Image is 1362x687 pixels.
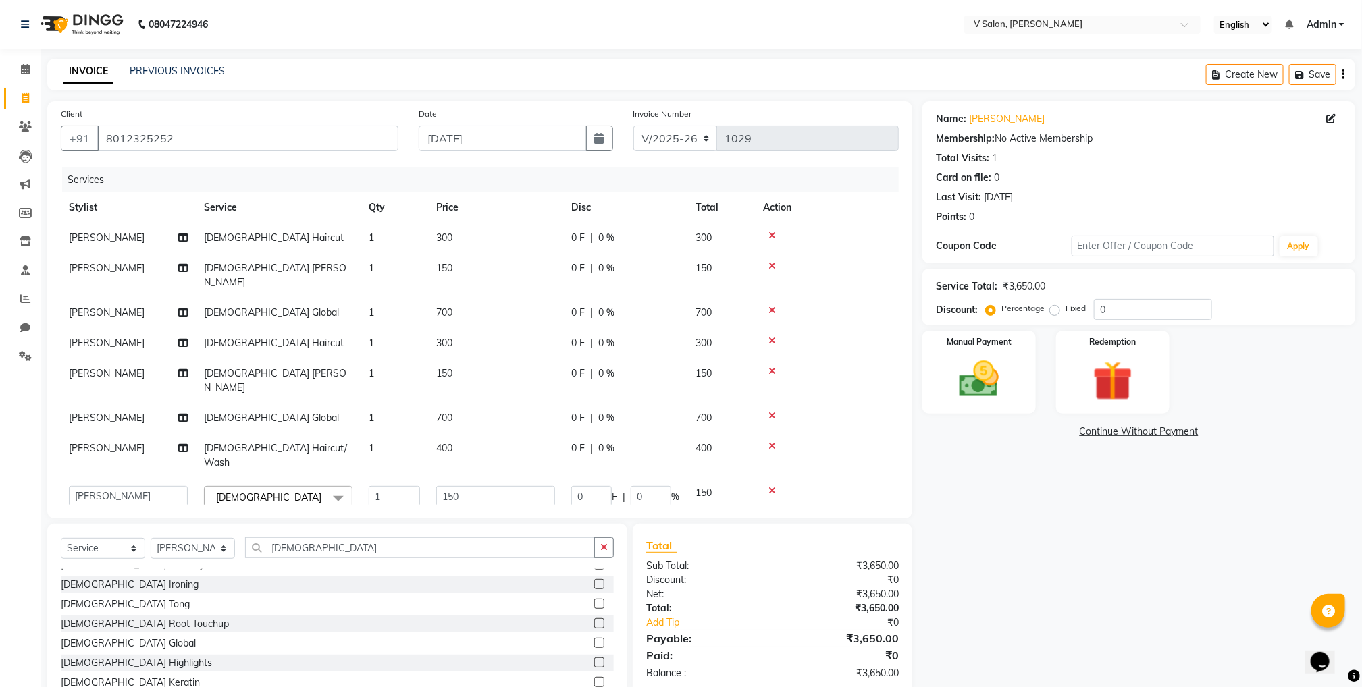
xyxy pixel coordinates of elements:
[994,171,999,185] div: 0
[969,210,974,224] div: 0
[636,615,795,630] a: Add Tip
[795,615,909,630] div: ₹0
[590,336,593,350] span: |
[436,337,452,349] span: 300
[369,367,374,379] span: 1
[925,424,1353,439] a: Continue Without Payment
[216,491,321,518] span: [DEMOGRAPHIC_DATA] [PERSON_NAME]
[590,411,593,425] span: |
[34,5,127,43] img: logo
[696,262,712,274] span: 150
[428,192,563,223] th: Price
[936,190,981,204] div: Last Visit:
[204,231,344,244] span: [DEMOGRAPHIC_DATA] Haircut
[69,262,145,274] span: [PERSON_NAME]
[984,190,1013,204] div: [DATE]
[1001,302,1045,314] label: Percentage
[436,231,452,244] span: 300
[636,573,772,587] div: Discount:
[590,306,593,320] span: |
[62,167,909,192] div: Services
[571,306,585,320] span: 0 F
[204,367,346,393] span: [DEMOGRAPHIC_DATA] [PERSON_NAME]
[1206,64,1284,85] button: Create New
[936,279,997,294] div: Service Total:
[598,366,614,381] span: 0 %
[369,337,374,349] span: 1
[97,126,398,151] input: Search by Name/Mobile/Email/Code
[696,306,712,319] span: 700
[196,192,361,223] th: Service
[69,412,145,424] span: [PERSON_NAME]
[772,647,909,663] div: ₹0
[936,303,978,317] div: Discount:
[636,587,772,601] div: Net:
[772,587,909,601] div: ₹3,650.00
[361,192,428,223] th: Qty
[936,132,1342,146] div: No Active Membership
[612,490,617,504] span: F
[947,336,1012,348] label: Manual Payment
[636,630,772,647] div: Payable:
[772,559,909,573] div: ₹3,650.00
[590,441,593,456] span: |
[755,192,899,223] th: Action
[571,411,585,425] span: 0 F
[636,647,772,663] div: Paid:
[1307,18,1336,32] span: Admin
[636,666,772,680] div: Balance :
[204,442,347,468] span: [DEMOGRAPHIC_DATA] Haircut/Wash
[936,239,1071,253] div: Coupon Code
[436,306,452,319] span: 700
[69,306,145,319] span: [PERSON_NAME]
[646,539,677,553] span: Total
[436,367,452,379] span: 150
[1305,633,1348,674] iframe: chat widget
[598,231,614,245] span: 0 %
[571,441,585,456] span: 0 F
[636,601,772,615] div: Total:
[1080,356,1145,406] img: _gift.svg
[61,578,199,592] div: [DEMOGRAPHIC_DATA] Ironing
[571,261,585,275] span: 0 F
[598,261,614,275] span: 0 %
[369,442,374,454] span: 1
[696,367,712,379] span: 150
[61,192,196,223] th: Stylist
[130,65,225,77] a: PREVIOUS INVOICES
[245,537,595,558] input: Search or Scan
[969,112,1045,126] a: [PERSON_NAME]
[204,337,344,349] span: [DEMOGRAPHIC_DATA] Haircut
[696,231,712,244] span: 300
[571,366,585,381] span: 0 F
[696,442,712,454] span: 400
[696,337,712,349] span: 300
[61,636,196,651] div: [DEMOGRAPHIC_DATA] Global
[1072,236,1274,256] input: Enter Offer / Coupon Code
[63,59,113,84] a: INVOICE
[772,666,909,680] div: ₹3,650.00
[369,412,374,424] span: 1
[61,617,229,631] div: [DEMOGRAPHIC_DATA] Root Touchup
[687,192,755,223] th: Total
[936,171,991,185] div: Card on file:
[69,337,145,349] span: [PERSON_NAME]
[598,306,614,320] span: 0 %
[204,306,339,319] span: [DEMOGRAPHIC_DATA] Global
[369,306,374,319] span: 1
[623,490,625,504] span: |
[571,336,585,350] span: 0 F
[61,126,99,151] button: +91
[1289,64,1336,85] button: Save
[772,573,909,587] div: ₹0
[204,262,346,288] span: [DEMOGRAPHIC_DATA] [PERSON_NAME]
[590,231,593,245] span: |
[1066,302,1086,314] label: Fixed
[436,442,452,454] span: 400
[636,559,772,573] div: Sub Total:
[936,210,966,224] div: Points:
[563,192,687,223] th: Disc
[772,601,909,615] div: ₹3,650.00
[1280,236,1318,256] button: Apply
[947,356,1012,402] img: _cash.svg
